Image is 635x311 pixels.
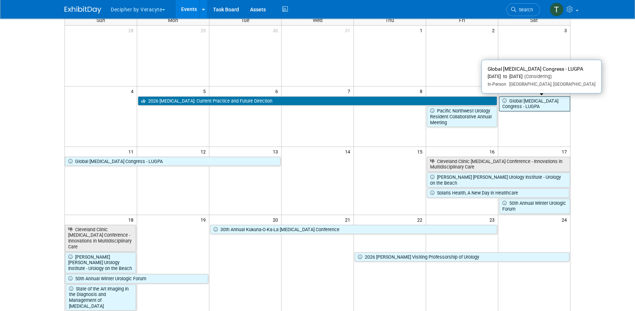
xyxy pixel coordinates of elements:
a: 2026 [PERSON_NAME] Visiting Professorship of Urology [355,252,569,262]
span: Tue [241,17,249,23]
span: 31 [344,26,353,35]
a: 30th Annual Kukuna-O-Ka-La [MEDICAL_DATA] Conference [210,225,497,234]
a: Search [506,3,540,16]
span: 17 [561,147,570,156]
span: Global [MEDICAL_DATA] Congress - LUGPA [488,66,583,72]
a: Cleveland Clinic [MEDICAL_DATA] Conference - Innovations in Multidisciplinary Care [427,157,570,172]
span: 22 [416,215,426,224]
span: 6 [275,86,281,96]
span: 3 [564,26,570,35]
a: State of the Art Imaging in the Diagnosis and Management of [MEDICAL_DATA] [66,284,136,311]
a: 2026 [MEDICAL_DATA]: Current Practice and Future Direction [138,96,497,106]
a: Cleveland Clinic [MEDICAL_DATA] Conference - Innovations in Multidisciplinary Care [65,225,136,252]
a: 50th Annual Winter Urologic Forum [499,199,570,214]
span: 15 [416,147,426,156]
span: 29 [200,26,209,35]
span: 7 [347,86,353,96]
span: 4 [130,86,137,96]
span: (Considering) [522,74,552,79]
span: Wed [312,17,322,23]
span: 21 [344,215,353,224]
span: 12 [200,147,209,156]
span: [GEOGRAPHIC_DATA], [GEOGRAPHIC_DATA] [506,82,595,87]
a: 50th Annual Winter Urologic Forum [65,274,208,284]
span: Sat [530,17,538,23]
img: ExhibitDay [65,6,101,14]
span: Thu [385,17,394,23]
a: Global [MEDICAL_DATA] Congress - LUGPA [65,157,280,166]
span: 11 [128,147,137,156]
span: 2 [491,26,498,35]
a: Solaris Health, A New Day in Healthcare [427,188,569,198]
span: 18 [128,215,137,224]
span: 16 [489,147,498,156]
span: 30 [272,26,281,35]
span: 14 [344,147,353,156]
div: [DATE] to [DATE] [488,74,595,80]
a: [PERSON_NAME] [PERSON_NAME] Urology Institute - Urology on the Beach [65,252,136,273]
span: 19 [200,215,209,224]
a: Pacific Northwest Urology Resident Collaborative Annual Meeting [427,106,497,127]
span: 20 [272,215,281,224]
span: Mon [168,17,178,23]
span: Fri [459,17,465,23]
span: 23 [489,215,498,224]
span: 1 [419,26,426,35]
span: 24 [561,215,570,224]
span: Search [516,7,533,12]
span: 8 [419,86,426,96]
span: Sun [96,17,105,23]
span: In-Person [488,82,506,87]
span: 13 [272,147,281,156]
img: Tony Alvarado [550,3,564,16]
a: Global [MEDICAL_DATA] Congress - LUGPA [499,96,570,111]
span: 28 [128,26,137,35]
a: [PERSON_NAME] [PERSON_NAME] Urology Institute - Urology on the Beach [427,173,570,188]
span: 5 [202,86,209,96]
